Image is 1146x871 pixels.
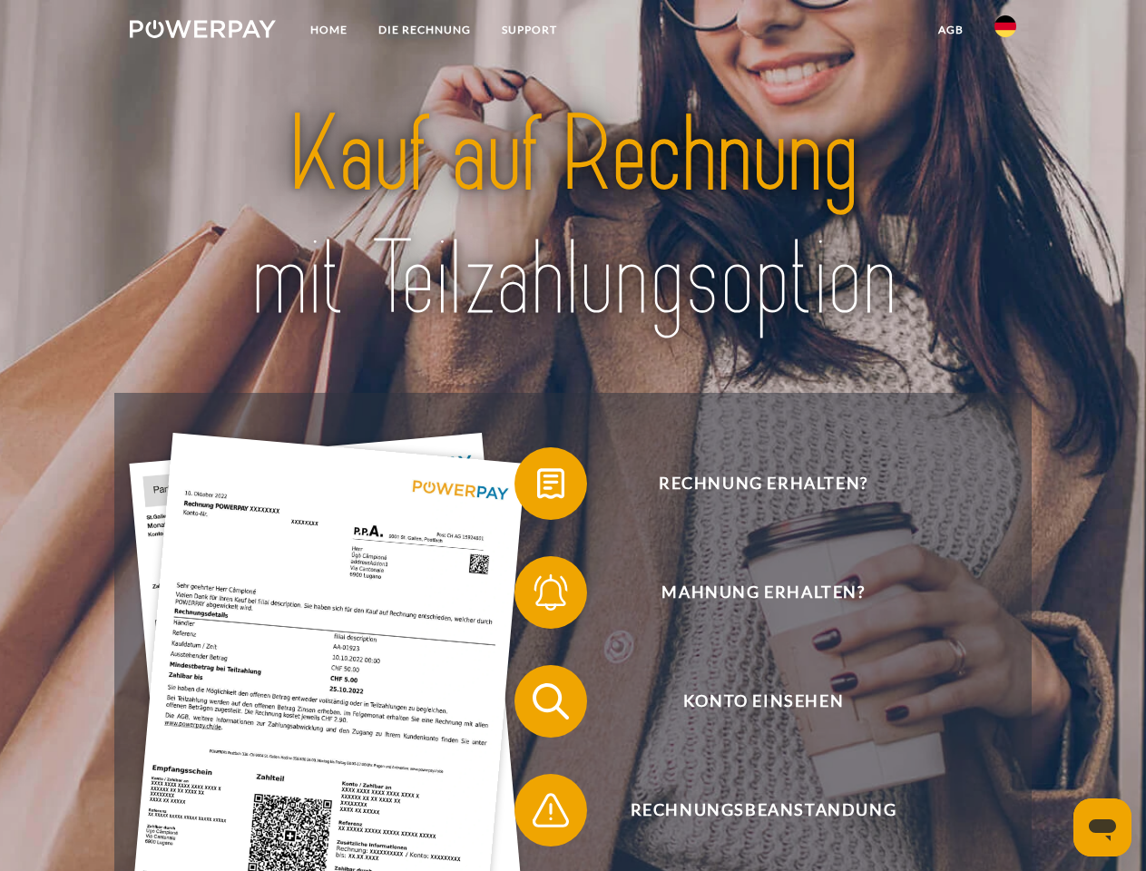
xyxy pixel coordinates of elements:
img: de [994,15,1016,37]
span: Rechnung erhalten? [541,447,985,520]
button: Mahnung erhalten? [514,556,986,629]
span: Konto einsehen [541,665,985,738]
img: qb_warning.svg [528,788,573,833]
img: title-powerpay_de.svg [173,87,973,347]
span: Mahnung erhalten? [541,556,985,629]
button: Rechnungsbeanstandung [514,774,986,847]
a: agb [923,14,979,46]
img: qb_search.svg [528,679,573,724]
img: logo-powerpay-white.svg [130,20,276,38]
button: Rechnung erhalten? [514,447,986,520]
span: Rechnungsbeanstandung [541,774,985,847]
img: qb_bill.svg [528,461,573,506]
button: Konto einsehen [514,665,986,738]
iframe: Schaltfläche zum Öffnen des Messaging-Fensters [1073,798,1131,856]
a: Home [295,14,363,46]
a: SUPPORT [486,14,573,46]
img: qb_bell.svg [528,570,573,615]
a: DIE RECHNUNG [363,14,486,46]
